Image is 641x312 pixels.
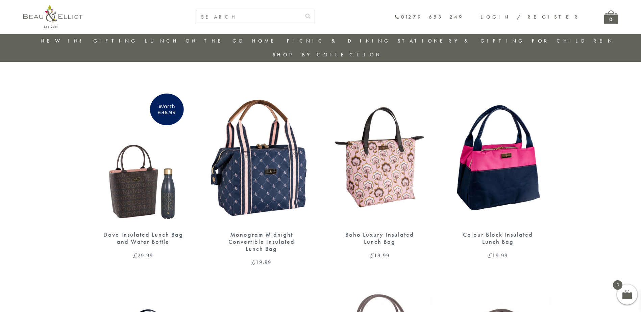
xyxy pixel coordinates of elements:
span: £ [488,251,492,259]
bdi: 19.99 [370,251,390,259]
a: New in! [41,37,86,44]
a: Lunch On The Go [145,37,245,44]
span: £ [133,251,138,259]
a: For Children [532,37,614,44]
img: Dove Insulated Lunch Bag and Water Bottle [91,89,196,225]
a: Home [252,37,279,44]
a: Monogram Midnight Convertible Lunch Bag Monogram Midnight Convertible Insulated Lunch Bag £19.99 [209,89,314,265]
img: Monogram Midnight Convertible Lunch Bag [209,89,314,225]
img: Boho Luxury Insulated Lunch Bag [327,89,432,225]
div: Monogram Midnight Convertible Insulated Lunch Bag [221,231,302,252]
div: Dove Insulated Lunch Bag and Water Bottle [103,231,184,245]
img: Colour Block Insulated Lunch Bag [446,89,550,225]
input: SEARCH [197,10,301,24]
a: Stationery & Gifting [398,37,524,44]
bdi: 19.99 [251,258,271,266]
a: 0 [604,10,618,24]
a: Colour Block Insulated Lunch Bag Colour Block Insulated Lunch Bag £19.99 [446,89,550,258]
div: Colour Block Insulated Lunch Bag [458,231,539,245]
a: Gifting [93,37,137,44]
img: logo [23,5,82,28]
span: 0 [613,280,622,290]
a: Login / Register [480,14,581,20]
span: £ [251,258,256,266]
bdi: 29.99 [133,251,153,259]
a: Boho Luxury Insulated Lunch Bag Boho Luxury Insulated Lunch Bag £19.99 [327,89,432,258]
bdi: 19.99 [488,251,508,259]
div: Boho Luxury Insulated Lunch Bag [339,231,420,245]
a: 01279 653 249 [394,14,464,20]
a: Dove Insulated Lunch Bag and Water Bottle Dove Insulated Lunch Bag and Water Bottle £29.99 [91,89,196,258]
a: Picnic & Dining [287,37,390,44]
span: £ [370,251,374,259]
a: Shop by collection [273,51,382,58]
